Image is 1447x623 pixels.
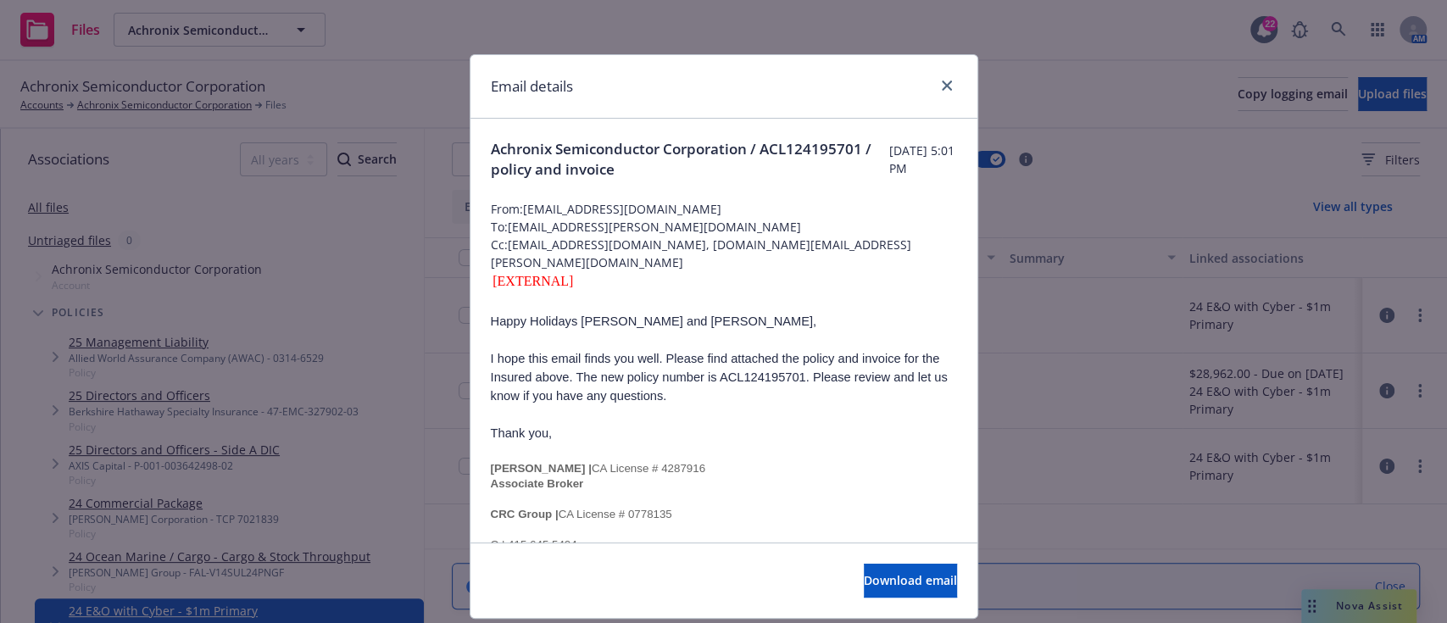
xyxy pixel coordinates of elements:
span: Happy Holidays [PERSON_NAME] and [PERSON_NAME], [491,314,816,328]
span: CRC Group | [491,508,559,520]
div: [EXTERNAL] [491,271,957,292]
span: [PERSON_NAME] | [491,462,592,475]
span: Achronix Semiconductor Corporation / ACL124195701 / policy and invoice [491,139,889,180]
span: Associate Broker [491,477,584,490]
span: CA License # 0778135 [559,508,672,520]
a: close [937,75,957,96]
span: Download email [864,572,957,588]
span: To: [EMAIL_ADDRESS][PERSON_NAME][DOMAIN_NAME] [491,218,957,236]
span: I hope this email finds you well. Please find attached the policy and invoice for the Insured abo... [491,352,948,403]
button: Download email [864,564,957,598]
span: [DATE] 5:01 PM [888,142,956,177]
h1: Email details [491,75,573,97]
span: From: [EMAIL_ADDRESS][DOMAIN_NAME] [491,200,957,218]
span: Thank you, [491,426,553,440]
span: C | 415.645.5404 [491,538,577,551]
span: Cc: [EMAIL_ADDRESS][DOMAIN_NAME], [DOMAIN_NAME][EMAIL_ADDRESS][PERSON_NAME][DOMAIN_NAME] [491,236,957,271]
span: CA License # 4287916 [592,462,705,475]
